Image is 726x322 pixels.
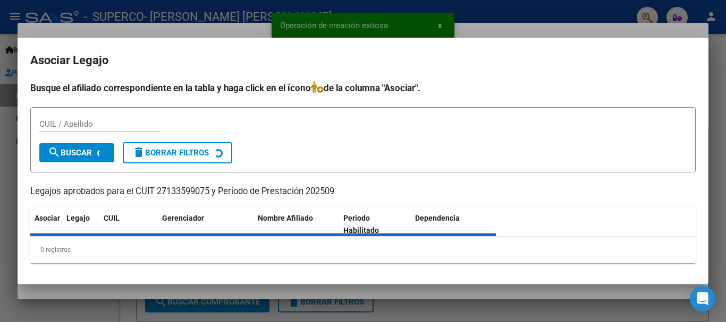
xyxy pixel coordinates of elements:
span: Nombre Afiliado [258,214,313,222]
datatable-header-cell: Periodo Habilitado [339,207,411,242]
span: Buscar [48,148,92,158]
span: CUIL [104,214,120,222]
datatable-header-cell: Gerenciador [158,207,254,242]
div: 0 registros [30,237,696,263]
span: Gerenciador [162,214,204,222]
datatable-header-cell: Legajo [62,207,99,242]
span: Borrar Filtros [132,148,209,158]
datatable-header-cell: Asociar [30,207,62,242]
datatable-header-cell: CUIL [99,207,158,242]
mat-icon: delete [132,146,145,159]
span: Dependencia [415,214,460,222]
span: Asociar [35,214,60,222]
datatable-header-cell: Dependencia [411,207,496,242]
mat-icon: search [48,146,61,159]
p: Legajos aprobados para el CUIT 27133599075 y Período de Prestación 202509 [30,185,696,198]
h4: Busque el afiliado correspondiente en la tabla y haga click en el ícono de la columna "Asociar". [30,81,696,95]
datatable-header-cell: Nombre Afiliado [254,207,339,242]
button: Borrar Filtros [123,142,232,163]
h2: Asociar Legajo [30,50,696,71]
span: Legajo [66,214,90,222]
span: Periodo Habilitado [343,214,379,234]
button: Buscar [39,143,114,162]
div: Open Intercom Messenger [690,286,715,311]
